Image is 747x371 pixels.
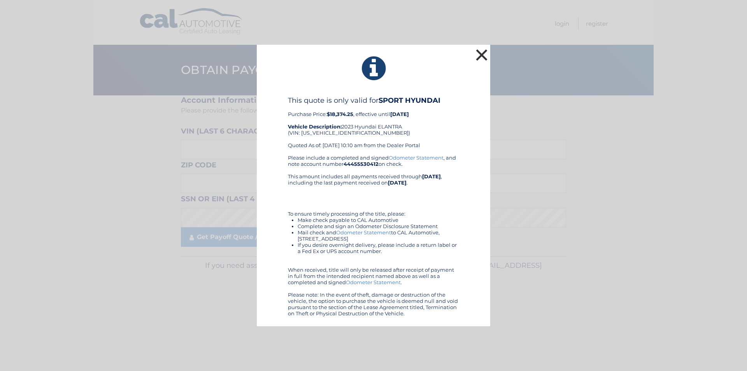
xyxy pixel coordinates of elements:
strong: Vehicle Description: [288,123,342,130]
button: × [474,47,489,63]
div: Please include a completed and signed , and note account number on check. This amount includes al... [288,155,459,316]
b: SPORT HYUNDAI [379,96,440,105]
a: Odometer Statement [346,279,401,285]
li: If you desire overnight delivery, please include a return label or a Fed Ex or UPS account number. [298,242,459,254]
li: Mail check and to CAL Automotive, [STREET_ADDRESS] [298,229,459,242]
b: [DATE] [390,111,409,117]
li: Make check payable to CAL Automotive [298,217,459,223]
a: Odometer Statement [389,155,444,161]
a: Odometer Statement [336,229,391,236]
div: Purchase Price: , effective until 2023 Hyundai ELANTRA (VIN: [US_VEHICLE_IDENTIFICATION_NUMBER]) ... [288,96,459,155]
b: [DATE] [422,173,441,179]
b: $18,374.25 [327,111,353,117]
li: Complete and sign an Odometer Disclosure Statement [298,223,459,229]
b: [DATE] [388,179,407,186]
b: 44455530412 [344,161,379,167]
h4: This quote is only valid for [288,96,459,105]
